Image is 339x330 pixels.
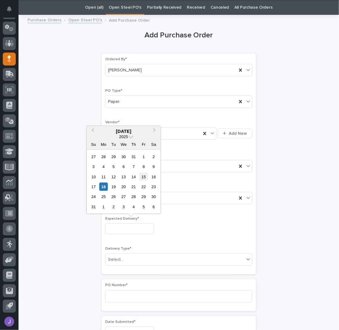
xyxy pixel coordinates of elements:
[119,140,128,148] div: We
[129,152,138,161] div: Choose Thursday, July 31st, 2025
[109,192,118,201] div: Choose Tuesday, August 26th, 2025
[99,192,108,201] div: Choose Monday, August 25th, 2025
[105,89,122,93] span: PO Type
[27,16,61,23] a: Purchase Orders
[147,0,181,15] a: Partially Received
[119,192,128,201] div: Choose Wednesday, August 27th, 2025
[109,16,150,23] p: Add Purchase Order
[99,183,108,191] div: Choose Monday, August 18th, 2025
[119,183,128,191] div: Choose Wednesday, August 20th, 2025
[8,6,16,16] div: Notifications
[102,31,256,40] h1: Add Purchase Order
[89,152,159,212] div: month 2025-08
[119,172,128,181] div: Choose Wednesday, August 13th, 2025
[129,140,138,148] div: Th
[129,203,138,211] div: Choose Thursday, September 4th, 2025
[108,99,120,105] span: Paper
[87,126,97,136] button: Previous Month
[3,315,16,328] button: users-avatar
[129,192,138,201] div: Choose Thursday, August 28th, 2025
[149,152,158,161] div: Choose Saturday, August 2nd, 2025
[89,172,98,181] div: Choose Sunday, August 10th, 2025
[129,163,138,171] div: Choose Thursday, August 7th, 2025
[89,140,98,148] div: Su
[140,163,148,171] div: Choose Friday, August 8th, 2025
[89,183,98,191] div: Choose Sunday, August 17th, 2025
[129,183,138,191] div: Choose Thursday, August 21st, 2025
[109,183,118,191] div: Choose Tuesday, August 19th, 2025
[149,203,158,211] div: Choose Saturday, September 6th, 2025
[109,163,118,171] div: Choose Tuesday, August 5th, 2025
[150,126,160,136] button: Next Month
[68,16,102,23] a: Open Steel PO's
[109,203,118,211] div: Choose Tuesday, September 2nd, 2025
[86,128,161,134] div: [DATE]
[140,203,148,211] div: Choose Friday, September 5th, 2025
[89,192,98,201] div: Choose Sunday, August 24th, 2025
[140,192,148,201] div: Choose Friday, August 29th, 2025
[140,152,148,161] div: Choose Friday, August 1st, 2025
[149,172,158,181] div: Choose Saturday, August 16th, 2025
[109,172,118,181] div: Choose Tuesday, August 12th, 2025
[119,163,128,171] div: Choose Wednesday, August 6th, 2025
[105,320,136,324] span: Date Submitted
[229,131,247,136] span: Add New
[109,0,141,15] a: Open Steel PO's
[85,0,103,15] a: Open (all)
[149,140,158,148] div: Sa
[119,152,128,161] div: Choose Wednesday, July 30th, 2025
[218,129,252,138] button: Add New
[119,134,128,139] span: 2025
[149,192,158,201] div: Choose Saturday, August 30th, 2025
[99,172,108,181] div: Choose Monday, August 11th, 2025
[105,247,131,251] span: Delivery Type
[140,140,148,148] div: Fr
[105,283,128,287] span: PO Number
[140,172,148,181] div: Choose Friday, August 15th, 2025
[129,172,138,181] div: Choose Thursday, August 14th, 2025
[187,0,205,15] a: Received
[211,0,229,15] a: Canceled
[109,140,118,148] div: Tu
[89,203,98,211] div: Choose Sunday, August 31st, 2025
[108,67,142,74] span: [PERSON_NAME]
[99,203,108,211] div: Choose Monday, September 1st, 2025
[105,121,119,124] span: Vendor
[3,2,16,15] button: Notifications
[99,163,108,171] div: Choose Monday, August 4th, 2025
[105,57,127,61] span: Ordered By
[234,0,272,15] a: All Purchase Orders
[89,152,98,161] div: Choose Sunday, July 27th, 2025
[149,163,158,171] div: Choose Saturday, August 9th, 2025
[99,140,108,148] div: Mo
[119,203,128,211] div: Choose Wednesday, September 3rd, 2025
[109,152,118,161] div: Choose Tuesday, July 29th, 2025
[140,183,148,191] div: Choose Friday, August 22nd, 2025
[108,256,123,263] div: Select...
[99,152,108,161] div: Choose Monday, July 28th, 2025
[149,183,158,191] div: Choose Saturday, August 23rd, 2025
[89,163,98,171] div: Choose Sunday, August 3rd, 2025
[105,217,139,221] span: Expected Delivery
